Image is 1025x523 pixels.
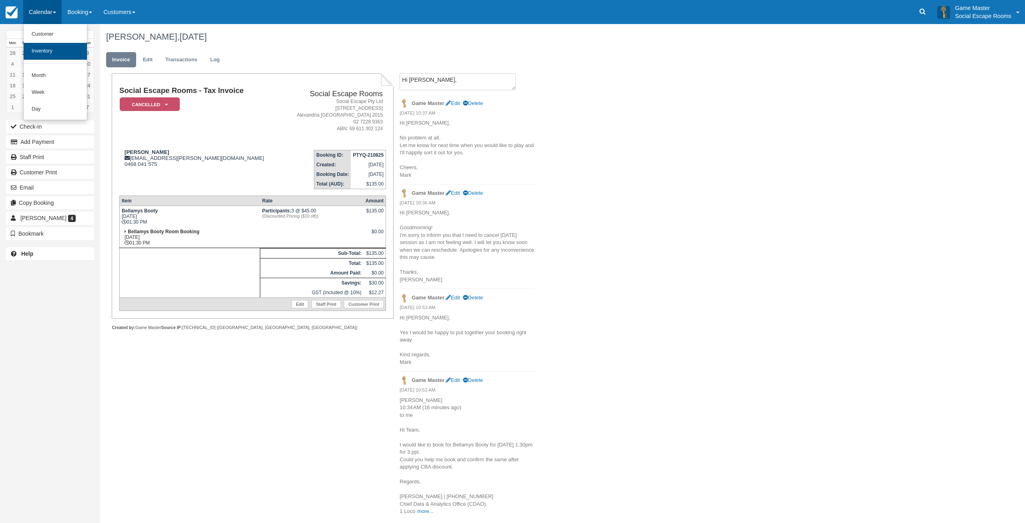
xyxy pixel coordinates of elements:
[81,102,94,113] a: 7
[937,6,950,18] img: A3
[119,97,177,112] a: Cancelled
[364,248,386,258] td: $135.00
[19,102,31,113] a: 2
[364,288,386,298] td: $12.27
[260,248,364,258] th: Sub-Total:
[6,39,19,48] th: Mon
[81,59,94,69] a: 10
[463,190,483,196] a: Delete
[417,508,433,514] a: more...
[6,212,94,224] a: [PERSON_NAME] 4
[412,295,444,301] strong: Game Master
[400,119,535,179] p: Hi [PERSON_NAME], No problem at all. Let me know for next time when you would like to play and I'...
[344,300,384,308] a: Customer Print
[6,91,19,102] a: 25
[262,214,362,218] em: (Discounted Pricing ($10 off))
[955,12,1011,20] p: Social Escape Rooms
[260,196,364,206] th: Rate
[400,397,535,515] p: [PERSON_NAME] 10:34 AM (16 minutes ago) to me Hi Team, I would like to book for Bellamys Booty fo...
[463,100,483,106] a: Delete
[364,258,386,269] td: $135.00
[106,52,136,68] a: Invoice
[400,110,535,119] em: [DATE] 10:37 AM
[400,387,535,396] em: [DATE] 10:53 AM
[119,149,282,167] div: [EMAIL_ADDRESS][PERSON_NAME][DOMAIN_NAME] 0468 041 575
[285,90,383,98] h2: Social Escape Rooms
[81,80,94,91] a: 24
[128,229,199,234] strong: Bellamys Booty Room Booking
[285,98,383,133] address: Social Escape Pty Ltd [STREET_ADDRESS] Alexandria [GEOGRAPHIC_DATA] 2015 02 7228 9363 ABN: 69 611...
[314,150,351,160] th: Booking ID:
[364,196,386,206] th: Amount
[106,32,863,42] h1: [PERSON_NAME],
[260,278,364,288] th: Savings:
[463,377,483,383] a: Delete
[6,227,94,240] button: Bookmark
[400,200,535,208] em: [DATE] 10:36 AM
[260,206,364,227] td: 3 @ $45.00
[20,215,66,221] span: [PERSON_NAME]
[6,135,94,148] button: Add Payment
[204,52,226,68] a: Log
[19,80,31,91] a: 19
[412,190,444,196] strong: Game Master
[6,102,19,113] a: 1
[6,120,94,133] button: Check-in
[260,258,364,269] th: Total:
[24,26,87,43] a: Customer
[81,39,94,48] th: Sun
[314,160,351,170] th: Created:
[112,325,135,330] strong: Created by:
[120,97,180,111] em: Cancelled
[19,69,31,80] a: 12
[21,250,33,257] b: Help
[351,160,386,170] td: [DATE]
[364,278,386,288] td: $30.00
[19,48,31,59] a: 29
[24,101,87,118] a: Day
[6,59,19,69] a: 4
[119,227,260,248] td: [DATE] 01:30 PM
[6,6,18,18] img: checkfront-main-nav-mini-logo.png
[6,166,94,179] a: Customer Print
[24,43,87,60] a: Inventory
[446,377,460,383] a: Edit
[81,69,94,80] a: 17
[260,268,364,278] th: Amount Paid:
[366,229,384,241] div: $0.00
[6,69,19,80] a: 11
[412,377,444,383] strong: Game Master
[24,67,87,84] a: Month
[6,151,94,164] a: Staff Print
[19,59,31,69] a: 5
[260,288,364,298] td: GST (Included @ 10%)
[179,32,207,42] span: [DATE]
[314,179,351,189] th: Total (AUD):
[6,80,19,91] a: 18
[112,325,393,331] div: Game Master [TECHNICAL_ID] ([GEOGRAPHIC_DATA], [GEOGRAPHIC_DATA], [GEOGRAPHIC_DATA])
[137,52,159,68] a: Edit
[24,84,87,101] a: Week
[400,314,535,366] p: Hi [PERSON_NAME], Yes I would be happy to put together your booking right away. Kind regards, Mark
[353,152,384,158] strong: PTYQ-210825
[68,215,76,222] span: 4
[400,304,535,313] em: [DATE] 10:53 AM
[125,149,169,155] strong: [PERSON_NAME]
[364,268,386,278] td: $0.00
[400,209,535,283] p: Hi [PERSON_NAME], Goodmorning! I'm sorry to inform you that I need to cancel [DATE] session as I ...
[6,48,19,59] a: 28
[119,206,260,227] td: [DATE] 01:30 PM
[81,48,94,59] a: 3
[291,300,308,308] a: Edit
[463,295,483,301] a: Delete
[159,52,203,68] a: Transactions
[412,100,444,106] strong: Game Master
[81,91,94,102] a: 31
[351,179,386,189] td: $135.00
[6,247,94,260] a: Help
[446,100,460,106] a: Edit
[446,295,460,301] a: Edit
[312,300,341,308] a: Staff Print
[119,196,260,206] th: Item
[161,325,183,330] strong: Source IP:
